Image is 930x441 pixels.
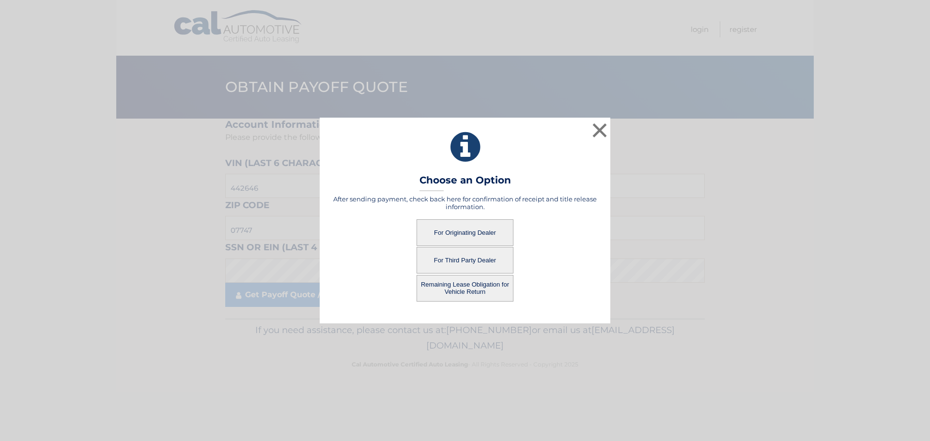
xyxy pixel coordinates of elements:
button: For Originating Dealer [417,219,513,246]
h3: Choose an Option [419,174,511,191]
button: For Third Party Dealer [417,247,513,274]
button: × [590,121,609,140]
button: Remaining Lease Obligation for Vehicle Return [417,275,513,302]
h5: After sending payment, check back here for confirmation of receipt and title release information. [332,195,598,211]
